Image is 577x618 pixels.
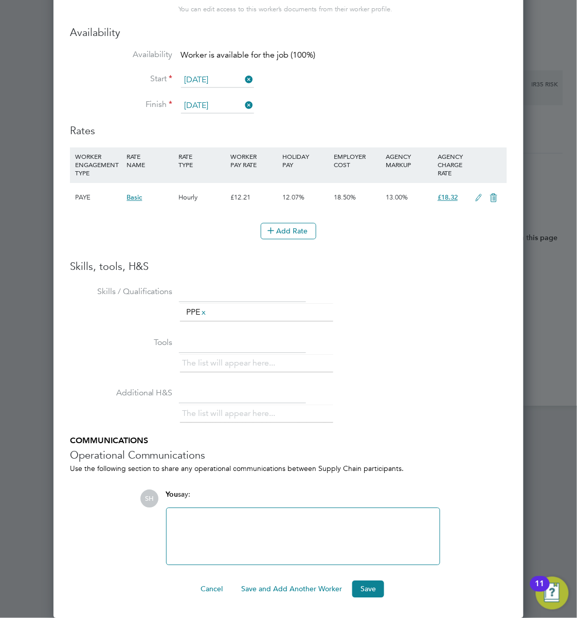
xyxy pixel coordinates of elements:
[233,581,350,597] button: Save and Add Another Worker
[192,581,231,597] button: Cancel
[70,464,507,474] div: Use the following section to share any operational communications between Supply Chain participants.
[70,49,173,60] label: Availability
[166,490,440,508] div: say:
[73,148,124,183] div: WORKER ENGAGEMENT TYPE
[386,193,408,202] span: 13.00%
[70,99,173,110] label: Finish
[181,50,316,60] span: Worker is available for the job (100%)
[70,260,507,274] h3: Skills, tools, H&S
[70,74,173,84] label: Start
[228,148,280,174] div: WORKER PAY RATE
[435,148,470,183] div: AGENCY CHARGE RATE
[73,183,124,213] div: PAYE
[70,449,507,462] h3: Operational Communications
[261,223,316,240] button: Add Rate
[181,98,254,114] input: Select one
[176,183,228,213] div: Hourly
[280,148,332,174] div: HOLIDAY PAY
[438,193,458,202] span: £18.32
[352,581,384,597] button: Save
[70,124,507,137] h3: Rates
[70,436,507,447] h5: COMMUNICATIONS
[140,490,158,508] span: SH
[127,193,142,202] span: Basic
[124,148,176,174] div: RATE NAME
[383,148,435,174] div: AGENCY MARKUP
[183,357,280,371] li: The list will appear here...
[282,193,304,202] span: 12.07%
[166,490,178,499] span: You
[183,306,212,320] li: PPE
[536,577,569,610] button: Open Resource Center, 11 new notifications
[176,148,228,174] div: RATE TYPE
[183,407,280,421] li: The list will appear here...
[181,72,254,88] input: Select one
[179,3,393,15] div: You can edit access to this worker’s documents from their worker profile.
[332,148,384,174] div: EMPLOYER COST
[201,306,208,319] a: x
[70,287,173,298] label: Skills / Qualifications
[70,338,173,349] label: Tools
[334,193,356,202] span: 18.50%
[70,388,173,399] label: Additional H&S
[70,26,507,39] h3: Availability
[535,584,545,597] div: 11
[228,183,280,213] div: £12.21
